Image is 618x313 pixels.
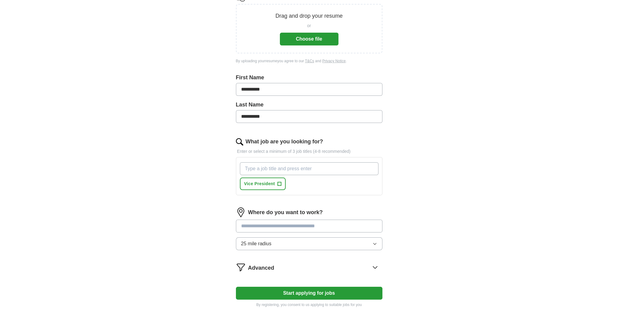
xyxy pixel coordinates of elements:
[236,138,243,146] img: search.png
[246,138,323,146] label: What job are you looking for?
[244,181,275,187] span: Vice President
[240,178,286,190] button: Vice President
[236,207,246,217] img: location.png
[236,302,382,308] p: By registering, you consent to us applying to suitable jobs for you
[280,33,338,45] button: Choose file
[236,58,382,64] div: By uploading your resume you agree to our and .
[322,59,346,63] a: Privacy Notice
[305,59,314,63] a: T&Cs
[236,262,246,272] img: filter
[248,208,323,217] label: Where do you want to work?
[236,287,382,300] button: Start applying for jobs
[236,74,382,82] label: First Name
[240,162,378,175] input: Type a job title and press enter
[275,12,342,20] p: Drag and drop your resume
[307,23,311,29] span: or
[236,237,382,250] button: 25 mile radius
[236,101,382,109] label: Last Name
[248,264,274,272] span: Advanced
[236,148,382,155] p: Enter or select a minimum of 3 job titles (4-8 recommended)
[241,240,272,247] span: 25 mile radius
